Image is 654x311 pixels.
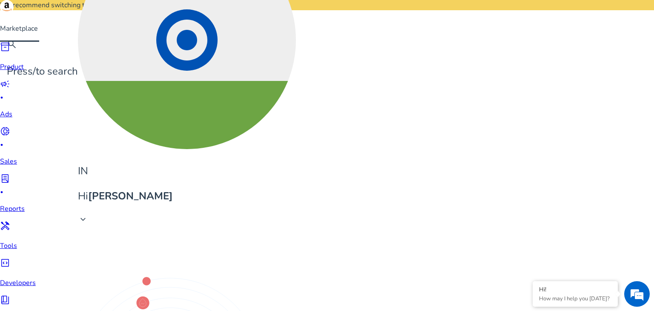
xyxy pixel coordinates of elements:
p: Hi [78,189,296,204]
p: IN [78,164,296,179]
p: How may I help you today? [539,295,611,302]
p: Press to search [7,64,78,79]
span: keyboard_arrow_down [78,214,88,225]
b: [PERSON_NAME] [88,189,173,203]
div: Hi! [539,285,611,294]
